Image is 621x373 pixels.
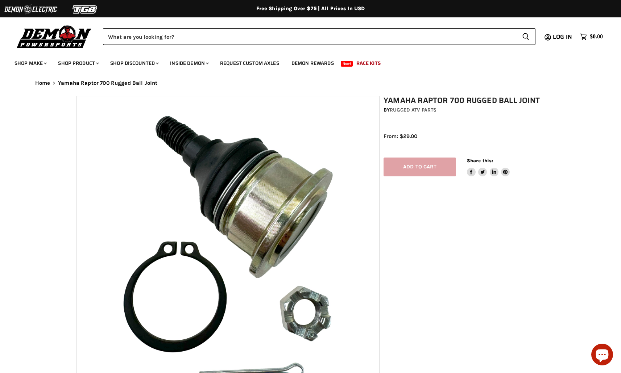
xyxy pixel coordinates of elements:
[286,56,339,71] a: Demon Rewards
[4,3,58,16] img: Demon Electric Logo 2
[21,80,601,86] nav: Breadcrumbs
[390,107,436,113] a: Rugged ATV Parts
[105,56,163,71] a: Shop Discounted
[384,133,417,139] span: From: $29.00
[516,28,535,45] button: Search
[21,5,601,12] div: Free Shipping Over $75 | All Prices In USD
[467,158,493,163] span: Share this:
[550,34,576,40] a: Log in
[9,53,601,71] ul: Main menu
[576,32,606,42] a: $0.00
[58,80,157,86] span: Yamaha Raptor 700 Rugged Ball Joint
[165,56,213,71] a: Inside Demon
[103,28,535,45] form: Product
[384,106,549,114] div: by
[467,158,510,177] aside: Share this:
[103,28,516,45] input: Search
[58,3,112,16] img: TGB Logo 2
[215,56,285,71] a: Request Custom Axles
[384,96,549,105] h1: Yamaha Raptor 700 Rugged Ball Joint
[9,56,51,71] a: Shop Make
[590,33,603,40] span: $0.00
[351,56,386,71] a: Race Kits
[589,344,615,367] inbox-online-store-chat: Shopify online store chat
[553,32,572,41] span: Log in
[35,80,50,86] a: Home
[15,24,94,49] img: Demon Powersports
[341,61,353,67] span: New!
[53,56,103,71] a: Shop Product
